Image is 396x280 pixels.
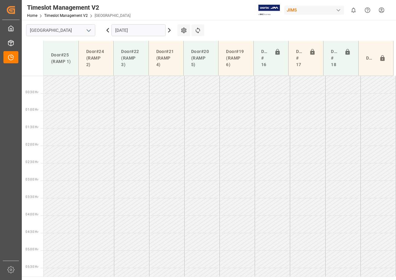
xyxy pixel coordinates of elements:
div: Doors # 18 [328,46,342,70]
button: JIMS [284,4,346,16]
span: 05:30 Hr [26,265,38,268]
div: Door#19 (RAMP 6) [224,46,248,70]
a: Timeslot Management V2 [44,13,88,18]
div: Doors # 16 [259,46,272,70]
span: 03:30 Hr [26,195,38,199]
div: Door#22 (RAMP 3) [119,46,143,70]
input: Type to search/select [26,24,95,36]
button: open menu [84,26,93,35]
div: Door#25 (RAMP 1) [49,49,73,67]
span: 01:30 Hr [26,125,38,129]
span: 02:00 Hr [26,143,38,146]
div: Door#20 (RAMP 5) [189,46,213,70]
a: Home [27,13,37,18]
span: 05:00 Hr [26,248,38,251]
div: Timeslot Management V2 [27,3,130,12]
span: 04:00 Hr [26,213,38,216]
span: 03:00 Hr [26,178,38,181]
button: Help Center [361,3,375,17]
span: 00:30 Hr [26,90,38,94]
div: Door#21 (RAMP 4) [154,46,178,70]
img: Exertis%20JAM%20-%20Email%20Logo.jpg_1722504956.jpg [258,5,280,16]
span: 02:30 Hr [26,160,38,164]
div: Doors # 17 [294,46,307,70]
div: Door#24 (RAMP 2) [84,46,108,70]
div: Door#23 [364,52,377,64]
span: 01:00 Hr [26,108,38,111]
div: JIMS [284,6,344,15]
button: show 0 new notifications [346,3,361,17]
span: 04:30 Hr [26,230,38,234]
input: DD-MM-YYYY [111,24,166,36]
